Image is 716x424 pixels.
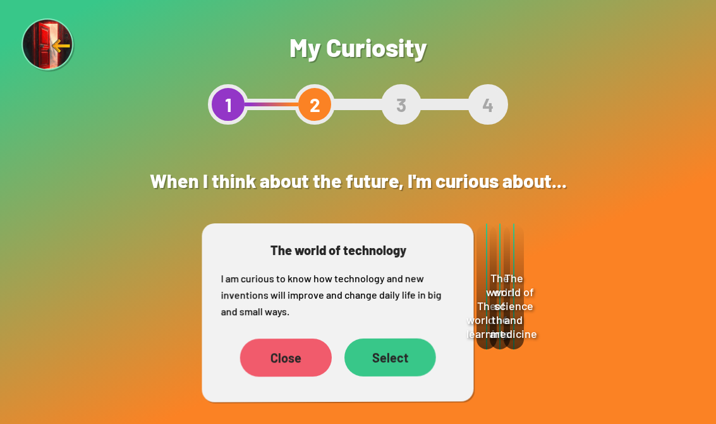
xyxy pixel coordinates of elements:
[476,224,497,349] div: The world of learning
[490,224,510,349] div: The world of the arts
[221,270,455,320] p: I am curious to know how technology and new inventions will improve and change daily life in big ...
[504,224,524,349] div: The world of science and medicine
[221,242,455,258] h3: The world of technology
[208,84,248,125] div: 1
[240,339,332,377] div: Close
[344,339,436,377] div: Select
[294,84,335,125] div: 2
[208,32,508,62] h1: My Curiosity
[468,84,508,125] div: 4
[21,18,76,73] img: Exit
[87,156,630,204] h2: When I think about the future, I'm curious about...
[381,84,422,125] div: 3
